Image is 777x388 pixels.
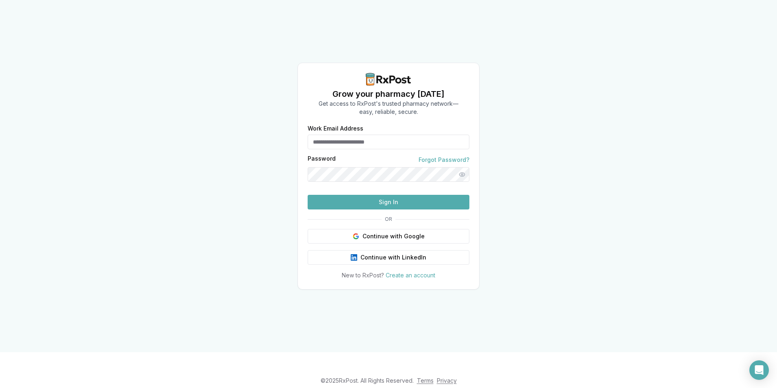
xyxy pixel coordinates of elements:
h1: Grow your pharmacy [DATE] [319,88,458,100]
img: RxPost Logo [362,73,415,86]
span: New to RxPost? [342,272,384,279]
label: Work Email Address [308,126,469,131]
span: OR [382,216,395,222]
a: Privacy [437,377,457,384]
a: Terms [417,377,434,384]
div: Open Intercom Messenger [749,360,769,380]
a: Create an account [386,272,435,279]
button: Continue with Google [308,229,469,244]
button: Continue with LinkedIn [308,250,469,265]
label: Password [308,156,336,164]
img: LinkedIn [351,254,357,261]
a: Forgot Password? [419,156,469,164]
p: Get access to RxPost's trusted pharmacy network— easy, reliable, secure. [319,100,458,116]
button: Show password [455,167,469,182]
button: Sign In [308,195,469,209]
img: Google [353,233,359,240]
